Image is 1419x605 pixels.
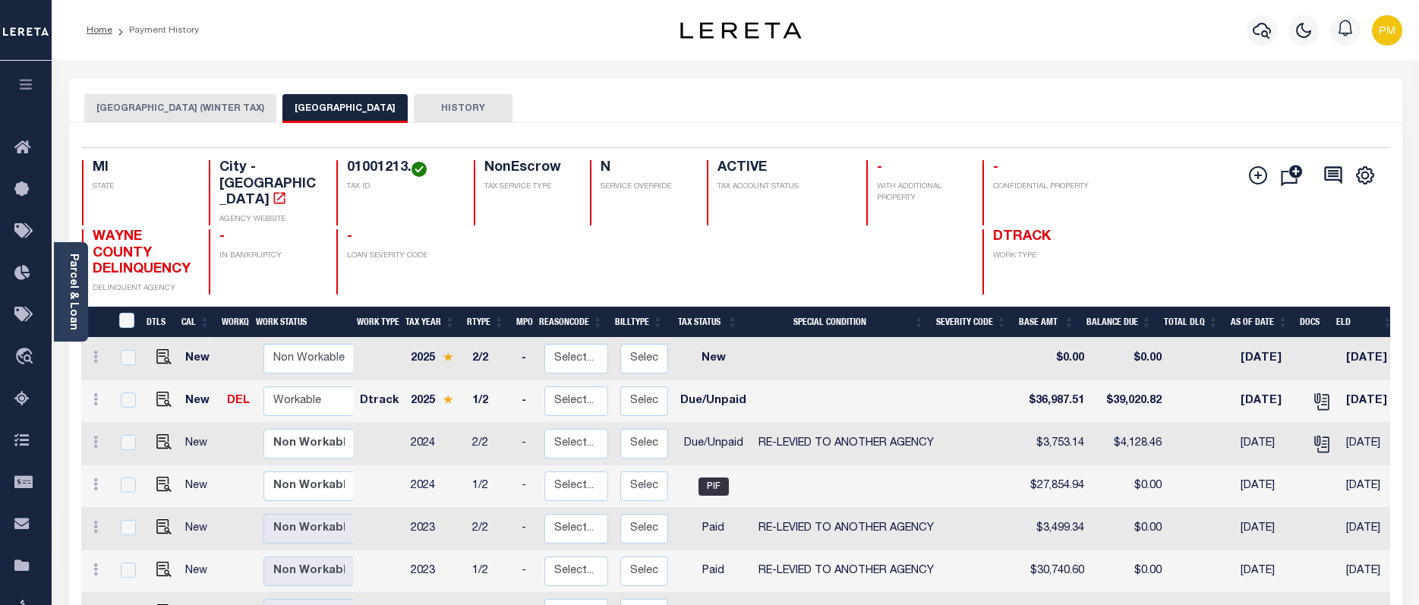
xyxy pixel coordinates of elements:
[1090,423,1168,465] td: $4,128.46
[68,254,78,330] a: Parcel & Loan
[533,307,609,338] th: ReasonCode: activate to sort column ascending
[405,465,466,508] td: 2024
[110,307,141,338] th: &nbsp;
[484,181,572,193] p: TAX SERVICE TYPE
[674,550,752,593] td: Paid
[1090,380,1168,423] td: $39,020.82
[93,181,191,193] p: STATE
[347,160,456,177] h4: 01001213.
[510,307,533,338] th: MPO
[466,465,516,508] td: 1/2
[179,380,221,423] td: New
[1090,508,1168,550] td: $0.00
[405,380,466,423] td: 2025
[1235,423,1304,465] td: [DATE]
[405,550,466,593] td: 2023
[112,24,199,37] li: Payment History
[179,508,221,550] td: New
[1235,508,1304,550] td: [DATE]
[414,94,512,123] button: HISTORY
[1235,380,1304,423] td: [DATE]
[993,181,1092,193] p: CONFIDENTIAL PROPERTY
[993,161,998,175] span: -
[993,230,1051,244] span: DTRACK
[443,352,453,362] img: Star.svg
[405,423,466,465] td: 2024
[930,307,1013,338] th: Severity Code: activate to sort column ascending
[1235,338,1304,380] td: [DATE]
[1340,338,1393,380] td: [DATE]
[601,181,688,193] p: SERVICE OVERRIDE
[219,251,318,262] p: IN BANKRUPTCY
[351,307,399,338] th: Work Type
[601,160,688,177] h4: N
[219,160,318,210] h4: City - [GEOGRAPHIC_DATA]
[717,181,849,193] p: TAX ACCOUNT STATUS
[84,94,276,123] button: [GEOGRAPHIC_DATA] (WINTER TAX)
[1340,380,1393,423] td: [DATE]
[14,348,39,367] i: travel_explore
[443,395,453,405] img: Star.svg
[354,380,405,423] td: Dtrack
[405,508,466,550] td: 2023
[1023,465,1090,508] td: $27,854.94
[412,162,427,177] img: check-icon-green.svg
[669,307,743,338] th: Tax Status: activate to sort column ascending
[1090,338,1168,380] td: $0.00
[93,160,191,177] h4: MI
[87,26,112,35] a: Home
[81,307,110,338] th: &nbsp;&nbsp;&nbsp;&nbsp;&nbsp;&nbsp;&nbsp;&nbsp;&nbsp;&nbsp;
[140,307,175,338] th: DTLS
[1340,465,1393,508] td: [DATE]
[758,523,934,534] span: RE-LEVIED TO ANOTHER AGENCY
[93,230,191,276] span: WAYNE COUNTY DELINQUENCY
[484,160,572,177] h4: NonEscrow
[1023,508,1090,550] td: $3,499.34
[1235,465,1304,508] td: [DATE]
[1340,508,1393,550] td: [DATE]
[758,438,934,449] span: RE-LEVIED TO ANOTHER AGENCY
[219,230,225,244] span: -
[674,380,752,423] td: Due/Unpaid
[717,160,849,177] h4: ACTIVE
[179,423,221,465] td: New
[609,307,669,338] th: BillType: activate to sort column ascending
[1090,550,1168,593] td: $0.00
[179,550,221,593] td: New
[179,338,221,380] td: New
[516,550,538,593] td: -
[1090,465,1168,508] td: $0.00
[516,423,538,465] td: -
[399,307,461,338] th: Tax Year: activate to sort column ascending
[877,161,882,175] span: -
[516,338,538,380] td: -
[1340,550,1393,593] td: [DATE]
[282,94,408,123] button: [GEOGRAPHIC_DATA]
[1372,15,1402,46] img: svg+xml;base64,PHN2ZyB4bWxucz0iaHR0cDovL3d3dy53My5vcmcvMjAwMC9zdmciIHBvaW50ZXItZXZlbnRzPSJub25lIi...
[347,230,352,244] span: -
[466,423,516,465] td: 2/2
[993,251,1092,262] p: WORK TYPE
[1080,307,1158,338] th: Balance Due: activate to sort column ascending
[1294,307,1329,338] th: Docs
[674,423,752,465] td: Due/Unpaid
[219,214,318,225] p: AGENCY WEBSITE
[1023,423,1090,465] td: $3,753.14
[1158,307,1225,338] th: Total DLQ: activate to sort column ascending
[1225,307,1294,338] th: As of Date: activate to sort column ascending
[516,508,538,550] td: -
[227,395,250,406] a: DEL
[516,380,538,423] td: -
[674,338,752,380] td: New
[93,283,191,295] p: DELINQUENT AGENCY
[466,508,516,550] td: 2/2
[216,307,250,338] th: WorkQ
[405,338,466,380] td: 2025
[466,338,516,380] td: 2/2
[743,307,929,338] th: Special Condition: activate to sort column ascending
[461,307,510,338] th: RType: activate to sort column ascending
[1023,338,1090,380] td: $0.00
[347,251,456,262] p: LOAN SEVERITY CODE
[466,380,516,423] td: 1/2
[1023,380,1090,423] td: $36,987.51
